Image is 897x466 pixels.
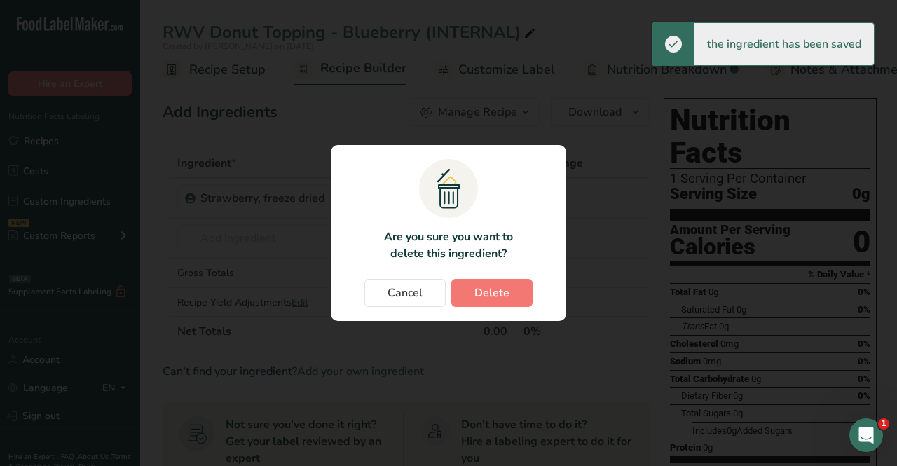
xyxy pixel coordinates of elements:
button: Delete [451,279,533,307]
span: Delete [474,285,509,301]
span: Cancel [388,285,423,301]
p: Are you sure you want to delete this ingredient? [376,228,521,262]
button: Cancel [364,279,446,307]
iframe: Intercom live chat [849,418,883,452]
div: the ingredient has been saved [694,23,874,65]
span: 1 [878,418,889,430]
